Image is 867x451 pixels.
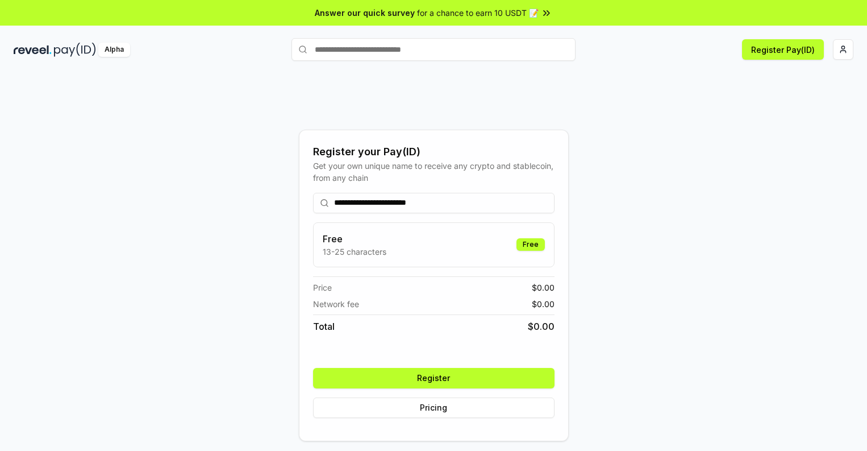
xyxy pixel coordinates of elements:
[313,144,555,160] div: Register your Pay(ID)
[417,7,539,19] span: for a chance to earn 10 USDT 📝
[323,232,386,246] h3: Free
[532,282,555,293] span: $ 0.00
[313,282,332,293] span: Price
[323,246,386,258] p: 13-25 characters
[742,39,824,60] button: Register Pay(ID)
[313,398,555,418] button: Pricing
[516,238,545,251] div: Free
[98,43,130,57] div: Alpha
[532,298,555,310] span: $ 0.00
[313,160,555,184] div: Get your own unique name to receive any crypto and stablecoin, from any chain
[54,43,96,57] img: pay_id
[313,298,359,310] span: Network fee
[528,320,555,333] span: $ 0.00
[313,320,335,333] span: Total
[14,43,52,57] img: reveel_dark
[315,7,415,19] span: Answer our quick survey
[313,368,555,388] button: Register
